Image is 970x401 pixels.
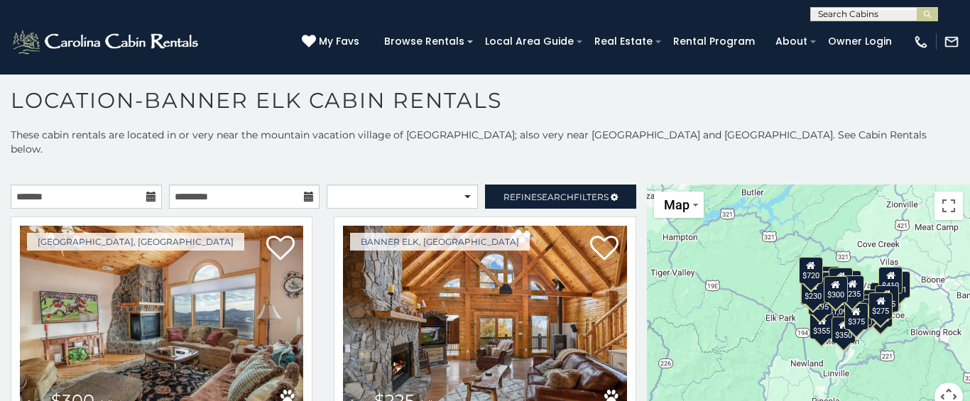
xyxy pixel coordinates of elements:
div: $720 [799,257,823,284]
div: $485 [875,285,899,312]
a: [GEOGRAPHIC_DATA], [GEOGRAPHIC_DATA] [27,233,244,251]
a: Rental Program [666,31,762,53]
a: Add to favorites [590,234,618,264]
div: $265 [868,300,893,327]
div: $350 [832,316,856,343]
div: $305 [800,278,824,304]
span: Map [664,197,690,212]
span: Search [537,192,574,202]
span: My Favs [319,34,359,49]
a: Real Estate [587,31,660,53]
div: $230 [802,277,826,304]
div: $400 [871,282,895,309]
img: mail-regular-white.png [944,34,959,50]
button: Toggle fullscreen view [934,192,963,220]
div: $300 [824,275,848,302]
img: White-1-2.png [11,28,202,56]
div: $430 [829,267,853,294]
a: Banner Elk, [GEOGRAPHIC_DATA] [350,233,530,251]
div: $535 [816,265,840,292]
a: Browse Rentals [377,31,472,53]
div: $295 [808,287,832,314]
div: $375 [844,303,868,330]
div: $275 [869,292,893,319]
a: Owner Login [821,31,899,53]
div: $1,095 [826,292,856,319]
img: phone-regular-white.png [913,34,929,50]
a: RefineSearchFilters [485,185,636,209]
div: $235 [841,275,865,302]
a: My Favs [302,34,363,50]
a: About [768,31,814,53]
button: Change map style [654,192,704,218]
span: Refine Filters [503,192,609,202]
div: $355 [810,312,834,339]
div: $410 [879,267,903,294]
a: Local Area Guide [478,31,581,53]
